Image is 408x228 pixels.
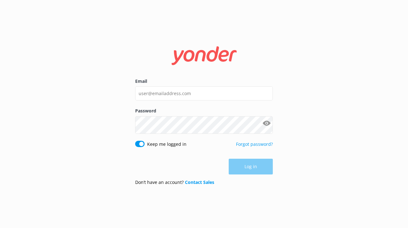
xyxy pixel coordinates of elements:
[135,86,273,100] input: user@emailaddress.com
[135,107,273,114] label: Password
[135,179,214,186] p: Don’t have an account?
[260,117,273,129] button: Show password
[135,78,273,85] label: Email
[185,179,214,185] a: Contact Sales
[236,141,273,147] a: Forgot password?
[147,141,187,148] label: Keep me logged in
